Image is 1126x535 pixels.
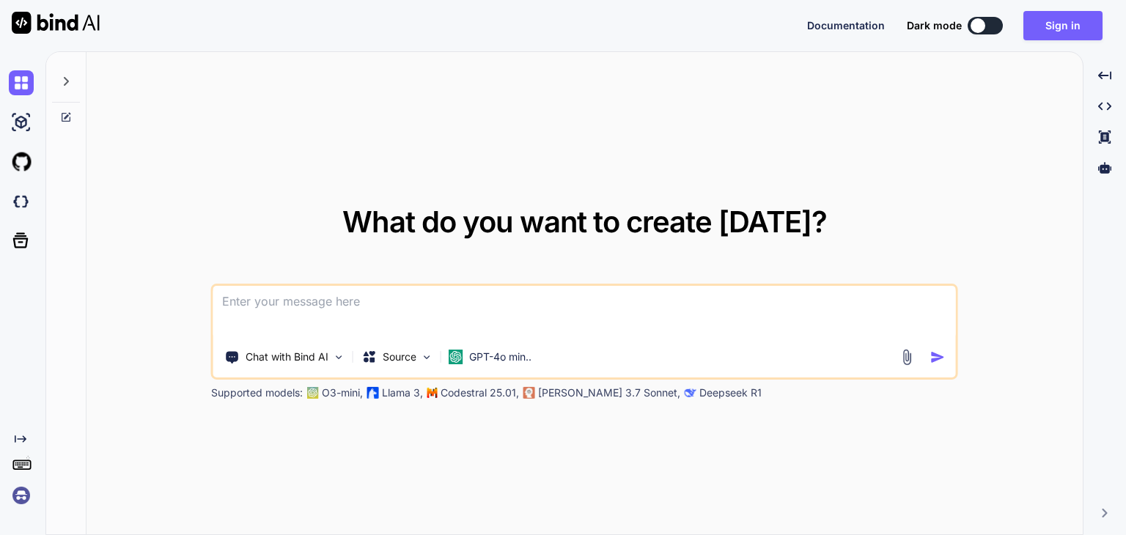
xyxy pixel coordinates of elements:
p: [PERSON_NAME] 3.7 Sonnet, [538,385,680,400]
img: Pick Models [421,351,433,364]
img: Mistral-AI [427,388,438,398]
p: GPT-4o min.. [469,350,531,364]
img: signin [9,483,34,508]
img: githubLight [9,150,34,174]
p: O3-mini, [322,385,363,400]
p: Llama 3, [382,385,423,400]
button: Documentation [807,20,885,32]
span: What do you want to create [DATE]? [342,204,827,240]
p: Source [383,350,416,364]
img: darkCloudIdeIcon [9,189,34,214]
img: chat [9,70,34,95]
p: Deepseek R1 [699,385,762,400]
img: ai-studio [9,110,34,135]
img: GPT-4o mini [449,350,463,364]
img: Bind AI [12,12,100,34]
img: icon [930,350,946,365]
img: claude [685,387,696,399]
img: claude [523,387,535,399]
span: Dark mode [907,18,962,33]
img: GPT-4 [307,387,319,399]
p: Supported models: [211,385,303,400]
p: Codestral 25.01, [441,385,519,400]
img: attachment [899,349,916,366]
img: Pick Tools [333,351,345,364]
p: Chat with Bind AI [246,350,328,364]
img: Llama2 [367,387,379,399]
span: Documentation [807,19,885,32]
button: Sign in [1023,11,1103,40]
